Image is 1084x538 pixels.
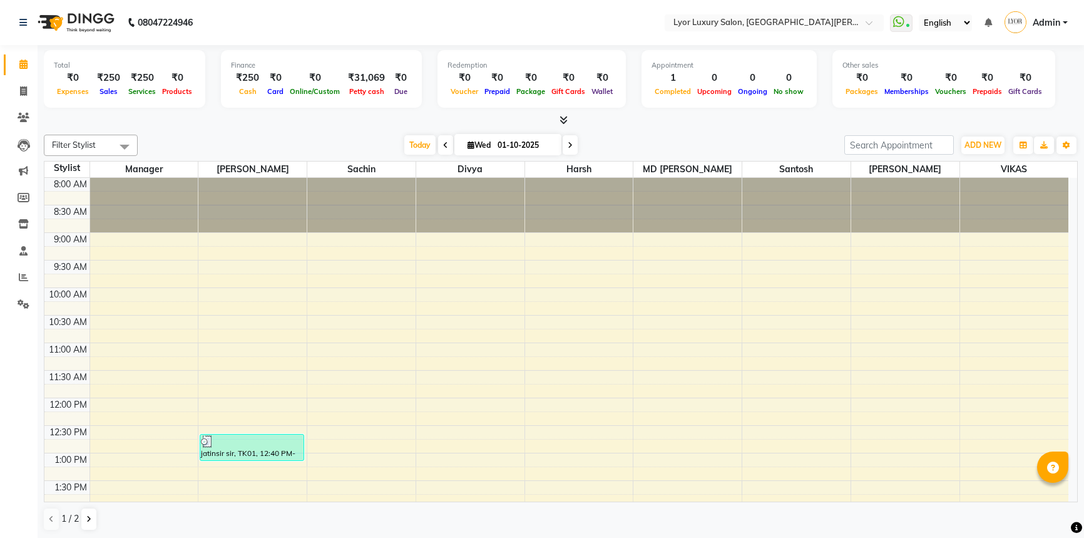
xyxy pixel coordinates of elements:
[52,140,96,150] span: Filter Stylist
[287,71,343,85] div: ₹0
[46,316,89,329] div: 10:30 AM
[548,87,588,96] span: Gift Cards
[964,140,1001,150] span: ADD NEW
[51,205,89,219] div: 8:30 AM
[125,71,159,85] div: ₹250
[231,60,412,71] div: Finance
[770,71,807,85] div: 0
[51,233,89,246] div: 9:00 AM
[742,162,851,177] span: santosh
[881,87,932,96] span: Memberships
[494,136,556,155] input: 2025-10-01
[44,162,89,175] div: Stylist
[694,71,735,85] div: 0
[652,87,694,96] span: Completed
[851,162,959,177] span: [PERSON_NAME]
[932,71,969,85] div: ₹0
[236,87,260,96] span: Cash
[842,87,881,96] span: Packages
[307,162,416,177] span: Sachin
[464,140,494,150] span: Wed
[46,371,89,384] div: 11:30 AM
[47,426,89,439] div: 12:30 PM
[842,71,881,85] div: ₹0
[1031,488,1071,525] iframe: chat widget
[932,87,969,96] span: Vouchers
[61,512,79,525] span: 1 / 2
[47,398,89,411] div: 12:00 PM
[525,162,633,177] span: harsh
[92,71,125,85] div: ₹250
[844,135,954,155] input: Search Appointment
[264,87,287,96] span: Card
[343,71,390,85] div: ₹31,069
[287,87,343,96] span: Online/Custom
[969,87,1005,96] span: Prepaids
[46,288,89,301] div: 10:00 AM
[447,71,481,85] div: ₹0
[969,71,1005,85] div: ₹0
[200,435,303,460] div: jatinsir sir, TK01, 12:40 PM-01:10 PM, Hair For Him - [PERSON_NAME] Trim
[447,60,616,71] div: Redemption
[960,162,1068,177] span: VIKAS
[513,87,548,96] span: Package
[1005,71,1045,85] div: ₹0
[54,60,195,71] div: Total
[46,343,89,356] div: 11:00 AM
[1033,16,1060,29] span: Admin
[391,87,411,96] span: Due
[447,87,481,96] span: Voucher
[735,87,770,96] span: Ongoing
[881,71,932,85] div: ₹0
[961,137,1005,154] button: ADD NEW
[694,87,735,96] span: Upcoming
[54,71,92,85] div: ₹0
[231,71,264,85] div: ₹250
[52,481,89,494] div: 1:30 PM
[96,87,121,96] span: Sales
[90,162,198,177] span: Manager
[138,5,193,40] b: 08047224946
[54,87,92,96] span: Expenses
[1005,87,1045,96] span: Gift Cards
[264,71,287,85] div: ₹0
[416,162,524,177] span: divya
[51,261,89,274] div: 9:30 AM
[1005,11,1026,33] img: Admin
[770,87,807,96] span: No show
[513,71,548,85] div: ₹0
[481,71,513,85] div: ₹0
[548,71,588,85] div: ₹0
[735,71,770,85] div: 0
[52,453,89,467] div: 1:00 PM
[652,60,807,71] div: Appointment
[32,5,118,40] img: logo
[588,71,616,85] div: ₹0
[652,71,694,85] div: 1
[51,178,89,191] div: 8:00 AM
[633,162,742,177] span: MD [PERSON_NAME]
[481,87,513,96] span: Prepaid
[404,135,436,155] span: Today
[125,87,159,96] span: Services
[346,87,387,96] span: Petty cash
[390,71,412,85] div: ₹0
[842,60,1045,71] div: Other sales
[198,162,307,177] span: [PERSON_NAME]
[588,87,616,96] span: Wallet
[159,87,195,96] span: Products
[159,71,195,85] div: ₹0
